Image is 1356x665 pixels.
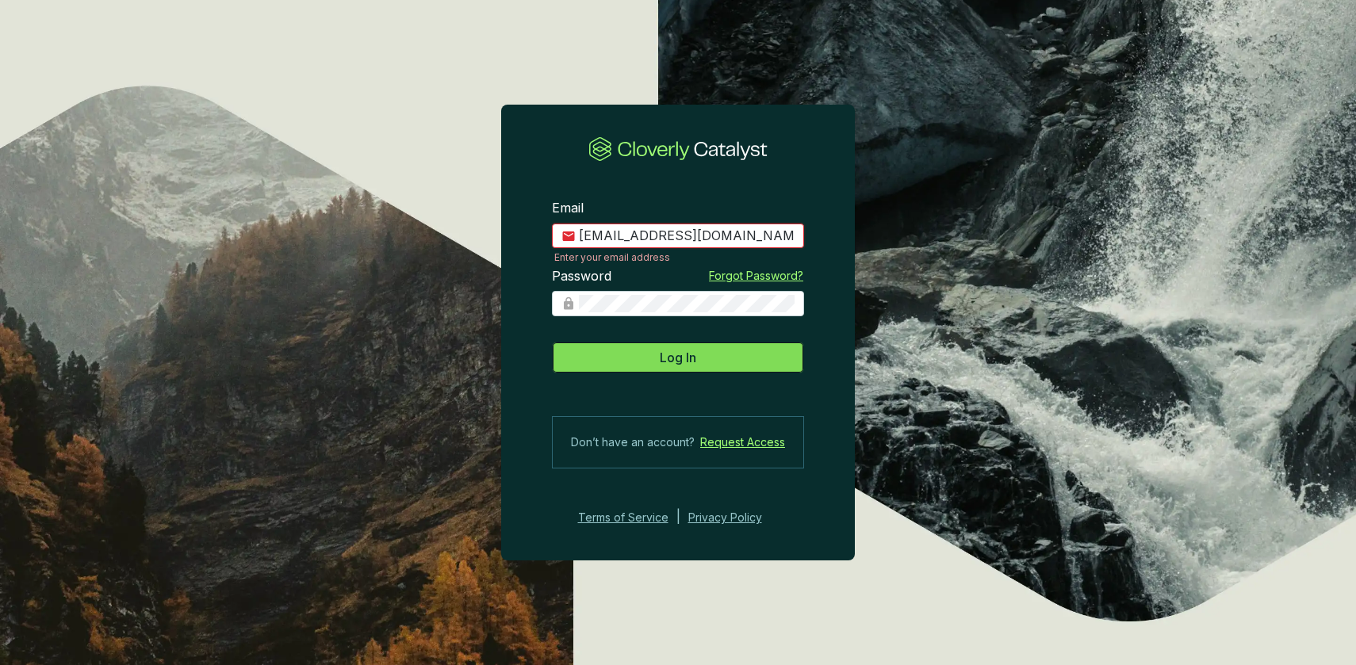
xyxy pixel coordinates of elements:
span: Don’t have an account? [571,433,695,452]
a: Forgot Password? [709,268,803,284]
a: Terms of Service [573,508,668,527]
input: Email [579,227,795,245]
label: Password [552,268,611,285]
input: Password [579,295,795,312]
span: Log In [660,348,696,367]
a: Privacy Policy [688,508,783,527]
a: Request Access [700,433,785,452]
label: Email [552,200,584,217]
div: | [676,508,680,527]
button: Log In [552,342,804,373]
div: Enter your email address [554,251,804,264]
